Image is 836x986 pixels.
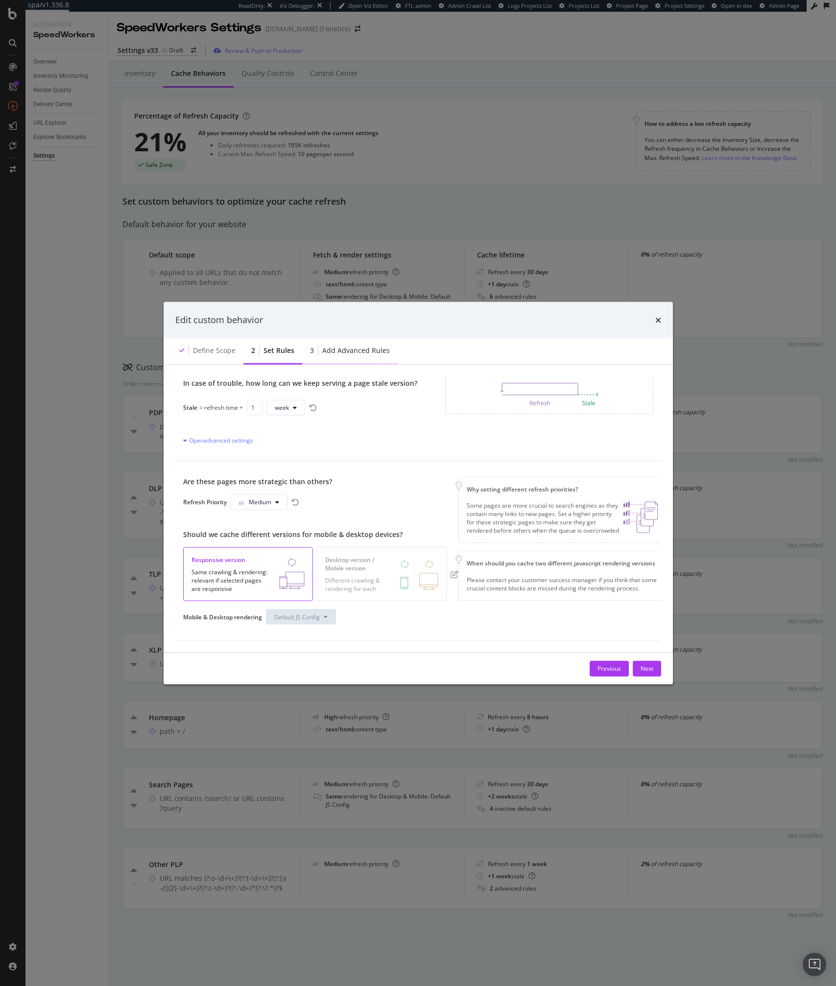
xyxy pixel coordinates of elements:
[275,403,289,412] span: week
[400,560,438,590] img: B3k0mFIZ.png
[325,576,391,593] div: Different crawling & rendering for each
[183,378,417,388] div: In case of trouble, how long can we keep serving a page stale version?
[467,501,620,535] div: Some pages are more crucial to search engines as they contain many links to new pages. Set a high...
[279,558,305,589] img: ATMhaLUFA4BDAAAAAElFTkSuQmCC
[633,660,661,676] button: Next
[501,383,597,406] img: 9KUs5U-x.png
[183,436,253,444] div: Open advanced settings
[183,612,262,621] div: Mobile & Desktop rendering
[325,555,438,572] div: Desktop version / Mobile version
[251,345,255,355] div: 2
[467,485,658,493] div: Why setting different refresh priorities?
[266,399,305,415] button: week
[231,494,287,510] button: Medium
[193,345,236,355] div: Define scope
[309,403,317,411] div: rotate-left
[199,403,243,412] div: = refresh time +
[803,953,826,976] div: Open Intercom Messenger
[183,476,458,486] div: Are these pages more strategic than others?
[322,345,390,355] div: Add advanced rules
[191,567,270,592] div: Same crawling & rendering: relevant if selected pages are responsive
[249,498,271,506] span: Medium
[623,501,658,533] img: DBkRaZev.png
[191,555,305,563] div: Responsive version
[239,500,245,505] img: j32suk7ufU7viAAAAAElFTkSuQmCC
[467,559,658,567] div: When should you cache two different javascript rendering versions
[183,529,458,539] div: Should we cache different versions for mobile & desktop devices?
[467,575,658,592] div: Please contact your customer success manager if you think that some crucial content blocks are mi...
[274,612,320,621] span: Default JS Config
[597,664,621,673] div: Previous
[590,660,629,676] button: Previous
[451,570,458,578] div: pen-to-square
[183,403,197,412] div: Stale
[310,345,314,355] div: 3
[175,314,263,327] div: Edit custom behavior
[263,345,294,355] div: Set rules
[164,302,673,684] div: modal
[641,664,653,673] div: Next
[183,498,227,506] div: Refresh Priority
[291,498,299,506] div: rotate-left
[655,314,661,327] div: times
[266,609,336,625] button: Default JS Config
